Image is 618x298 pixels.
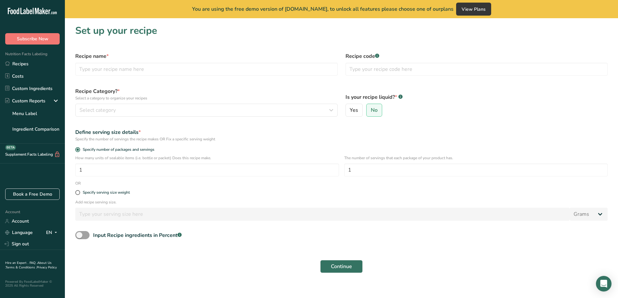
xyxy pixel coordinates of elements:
div: Open Intercom Messenger [596,276,612,292]
input: Type your recipe code here [345,63,608,76]
div: Specify the number of servings the recipe makes OR Fix a specific serving weight [75,136,608,142]
label: Recipe Category? [75,87,338,101]
span: You are using the free demo version of [DOMAIN_NAME], to unlock all features please choose one of... [192,5,454,13]
a: Book a Free Demo [5,188,60,200]
span: View Plans [462,6,486,12]
h1: Set up your recipe [75,23,608,38]
label: Recipe name [75,52,338,60]
div: Custom Reports [5,97,45,104]
span: Yes [350,107,358,113]
div: OR [71,180,85,186]
a: Privacy Policy [37,265,57,270]
input: Type your serving size here [75,208,570,221]
div: Specify serving size weight [83,190,130,195]
input: Type your recipe name here [75,63,338,76]
label: Recipe code [345,52,608,60]
span: Select category [79,106,116,114]
a: FAQ . [30,261,37,265]
span: No [371,107,378,113]
a: Hire an Expert . [5,261,28,265]
a: Language [5,227,33,238]
p: Select a category to organize your recipes [75,95,338,101]
p: How many units of sealable items (i.e. bottle or packet) Does this recipe make. [75,155,339,161]
button: Subscribe Now [5,33,60,45]
label: Is your recipe liquid? [345,93,608,101]
div: Powered By FoodLabelMaker © 2025 All Rights Reserved [5,280,60,288]
button: View Plans [456,3,491,16]
p: The number of servings that each package of your product has. [344,155,608,161]
span: Subscribe Now [17,35,48,42]
div: EN [46,229,60,237]
p: Add recipe serving size. [75,199,608,205]
div: Define serving size details [75,128,608,136]
div: BETA [5,145,16,150]
span: Continue [331,263,352,270]
div: Input Recipe ingredients in Percent [93,231,182,239]
a: About Us . [5,261,52,270]
span: plans [441,6,454,13]
span: Specify number of packages and servings [80,147,154,152]
button: Select category [75,104,338,117]
button: Continue [320,260,363,273]
a: Terms & Conditions . [6,265,37,270]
